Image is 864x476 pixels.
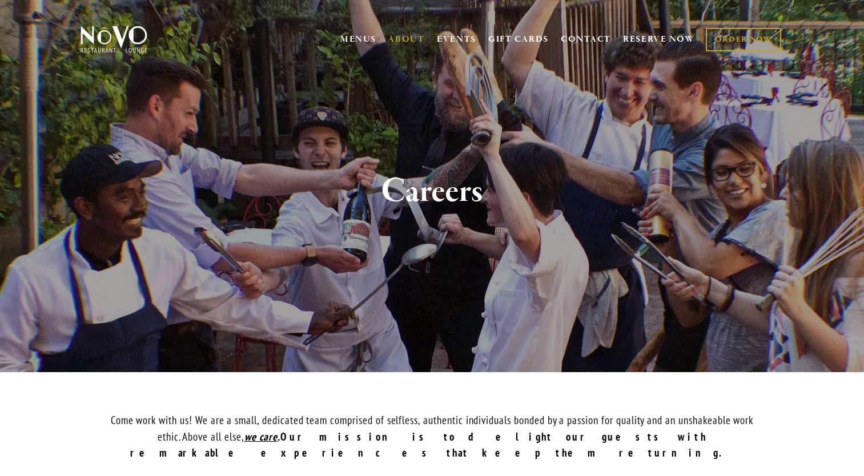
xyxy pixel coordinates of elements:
em: we care [244,430,278,443]
em: . [278,430,280,443]
p: Come work with us! We are a small, dedicated team comprised of selfless, authentic individuals bo... [99,412,765,461]
img: Novo Restaurant &amp; Lounge [78,25,150,54]
a: ABOUT [388,34,425,45]
a: MENUS [340,34,376,45]
strong: Careers [381,170,484,213]
a: CONTACT [561,29,611,50]
a: RESERVE NOW [623,29,695,50]
a: EVENTS [437,34,476,45]
strong: Our mission is to delight our guests with remarkable experiences that keep them returning. [130,430,734,460]
a: ORDER NOW [706,28,781,51]
a: GIFT CARDS [488,29,549,50]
